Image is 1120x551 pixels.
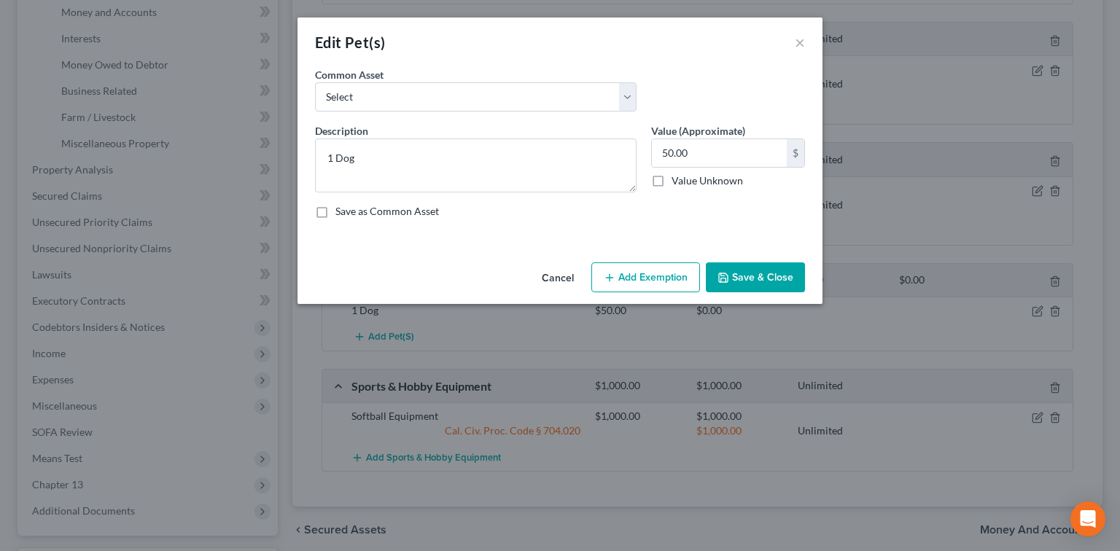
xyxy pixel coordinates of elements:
[652,139,787,167] input: 0.00
[335,204,439,219] label: Save as Common Asset
[315,125,368,137] span: Description
[795,34,805,51] button: ×
[787,139,804,167] div: $
[1070,501,1105,536] div: Open Intercom Messenger
[530,264,586,293] button: Cancel
[672,173,743,188] label: Value Unknown
[315,67,384,82] label: Common Asset
[706,262,805,293] button: Save & Close
[591,262,700,293] button: Add Exemption
[315,32,385,52] div: Edit Pet(s)
[651,123,745,138] label: Value (Approximate)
